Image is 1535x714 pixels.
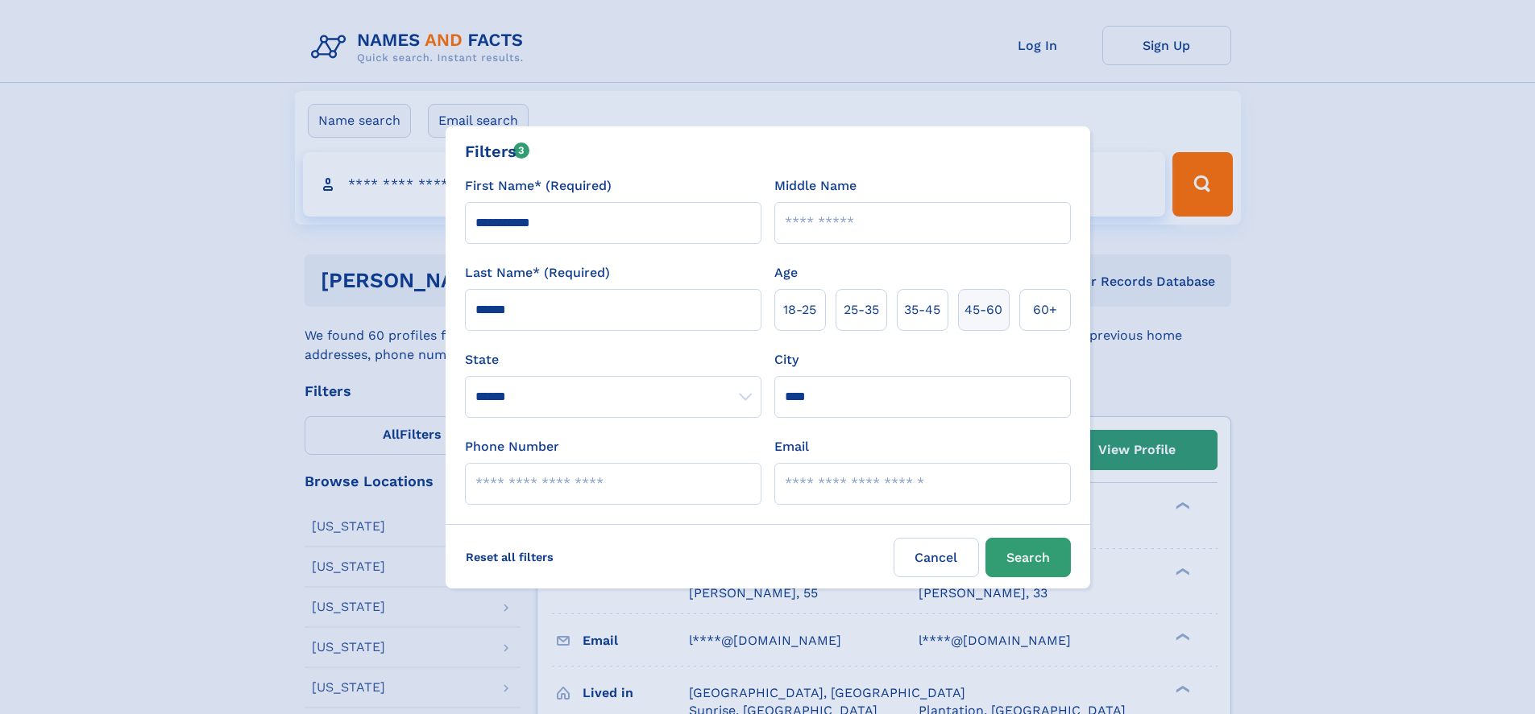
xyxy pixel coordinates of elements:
label: Email [774,437,809,456]
label: Middle Name [774,176,857,196]
label: Reset all filters [455,538,564,576]
label: City [774,350,799,369]
button: Search [985,538,1071,577]
span: 18‑25 [783,300,816,320]
label: Age [774,263,798,283]
div: Filters [465,139,530,163]
span: 25‑35 [844,300,879,320]
label: Last Name* (Required) [465,263,610,283]
label: State [465,350,761,369]
label: Cancel [894,538,979,577]
span: 45‑60 [965,300,1002,320]
span: 60+ [1033,300,1057,320]
span: 35‑45 [904,300,940,320]
label: First Name* (Required) [465,176,612,196]
label: Phone Number [465,437,559,456]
